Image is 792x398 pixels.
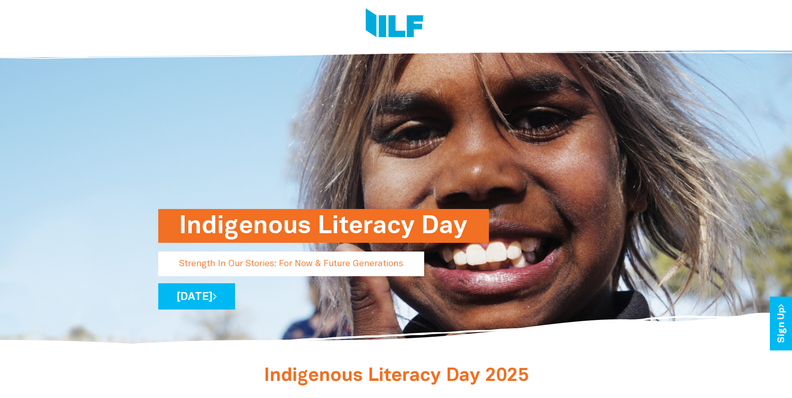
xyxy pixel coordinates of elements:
p: Strength In Our Stories: For Now & Future Generations [158,252,424,276]
a: [DATE] [158,283,235,310]
img: Logo [366,8,423,40]
span: Indigenous Literacy Day 2025 [264,368,529,385]
h1: Indigenous Literacy Day [179,209,468,243]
